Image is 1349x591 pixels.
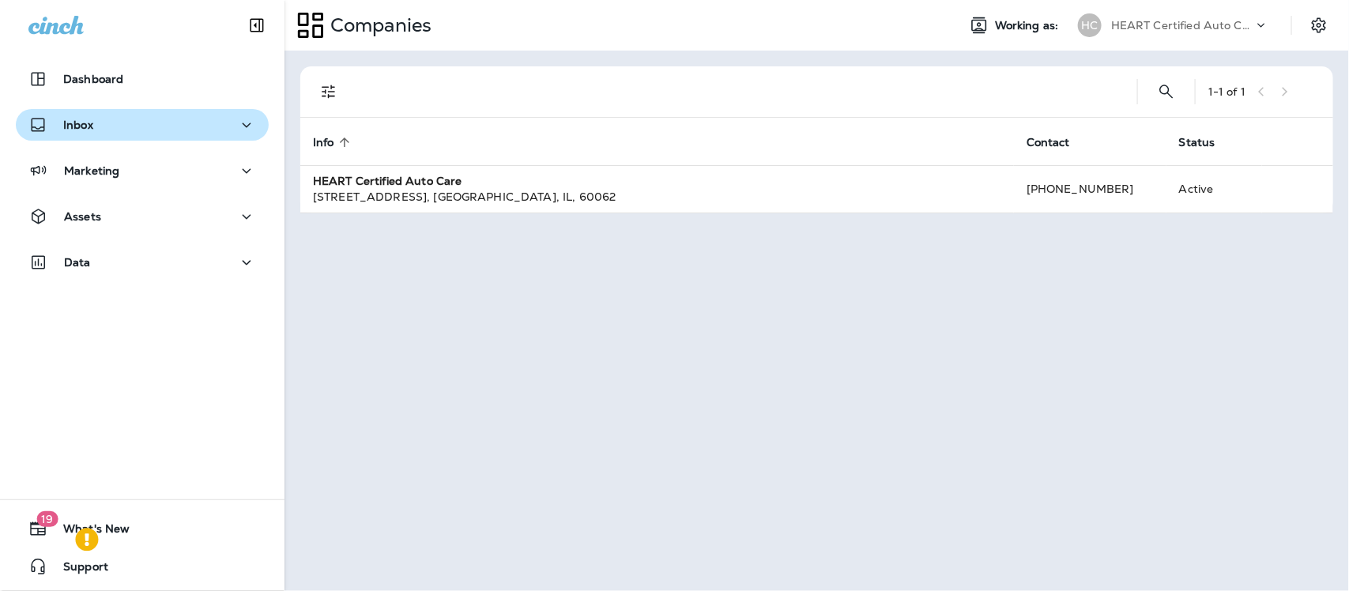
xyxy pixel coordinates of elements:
[1111,19,1253,32] p: HEART Certified Auto Care
[313,189,1001,205] div: [STREET_ADDRESS] , [GEOGRAPHIC_DATA] , IL , 60062
[1208,85,1245,98] div: 1 - 1 of 1
[64,256,91,269] p: Data
[16,201,269,232] button: Assets
[313,174,462,188] strong: HEART Certified Auto Care
[64,210,101,223] p: Assets
[16,551,269,582] button: Support
[324,13,431,37] p: Companies
[313,135,355,149] span: Info
[47,560,108,579] span: Support
[16,155,269,186] button: Marketing
[1014,165,1166,213] td: [PHONE_NUMBER]
[16,247,269,278] button: Data
[313,76,345,107] button: Filters
[1027,135,1091,149] span: Contact
[1166,165,1262,213] td: Active
[1027,136,1070,149] span: Contact
[16,63,269,95] button: Dashboard
[995,19,1062,32] span: Working as:
[36,511,58,527] span: 19
[1179,136,1215,149] span: Status
[16,513,269,544] button: 19What's New
[1078,13,1102,37] div: HC
[47,522,130,541] span: What's New
[63,119,93,131] p: Inbox
[1151,76,1182,107] button: Search Companies
[235,9,279,41] button: Collapse Sidebar
[1305,11,1333,40] button: Settings
[64,164,119,177] p: Marketing
[1179,135,1236,149] span: Status
[63,73,123,85] p: Dashboard
[16,109,269,141] button: Inbox
[313,136,334,149] span: Info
